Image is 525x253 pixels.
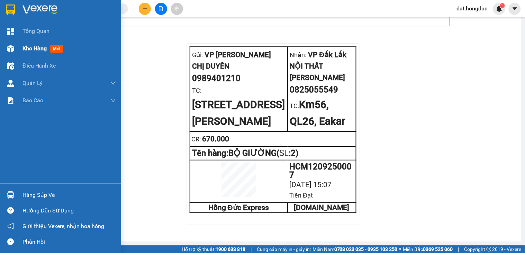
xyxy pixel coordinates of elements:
[7,80,14,87] img: warehouse-icon
[192,49,285,61] div: VP [PERSON_NAME]
[6,31,61,41] div: 0385575825
[487,247,491,252] span: copyright
[6,5,15,15] img: logo-vxr
[192,98,285,127] span: [STREET_ADDRESS][PERSON_NAME]
[22,206,116,216] div: Hướng dẫn sử dụng
[423,246,453,252] strong: 0369 525 060
[192,149,354,158] div: Tên hàng: BỘ GIƯỜNG ( : 2 )
[192,72,285,85] div: 0989401210
[155,3,167,15] button: file-add
[313,245,398,253] span: Miền Nam
[7,45,14,52] img: warehouse-icon
[22,27,49,35] span: Tổng Quan
[110,80,116,86] span: down
[7,62,14,70] img: warehouse-icon
[192,61,285,72] div: CHỊ DUYÊN
[216,246,245,252] strong: 1900 633 818
[7,191,14,199] img: warehouse-icon
[192,51,203,59] span: Gửi:
[290,98,346,127] span: Km56, QL26, Eakar
[22,45,47,52] span: Kho hàng
[290,61,354,84] div: NỘI THẤT [PERSON_NAME]
[66,7,83,14] span: Nhận:
[192,136,202,143] span: CR :
[6,6,61,23] div: VP [PERSON_NAME]
[182,245,245,253] span: Hỗ trợ kỹ thuật:
[290,51,307,59] span: Nhận:
[66,6,169,14] div: VP Đắk Lắk
[7,223,14,229] span: notification
[192,87,202,94] span: TC:
[22,237,116,247] div: Phản hồi
[7,97,14,104] img: solution-icon
[22,222,104,230] span: Giới thiệu Vexere, nhận hoa hồng
[110,98,116,103] span: down
[500,3,505,8] sup: 1
[496,6,503,12] img: icon-new-feature
[174,6,179,11] span: aim
[143,6,147,11] span: plus
[190,203,288,213] td: Hồng Đức Express
[22,190,116,200] div: Hàng sắp về
[290,191,354,200] div: Tiến Đạt
[451,4,493,13] span: dat.hongduc
[290,102,299,110] span: TC:
[509,3,521,15] button: caret-down
[251,245,252,253] span: |
[171,3,183,15] button: aim
[458,245,459,253] span: |
[7,207,14,214] span: question-circle
[192,133,286,145] div: 670.000
[66,14,169,23] div: CHỊ TUYỀN (0906300189)
[7,28,14,35] img: dashboard-icon
[501,3,504,8] span: 1
[159,6,163,11] span: file-add
[290,179,354,191] div: [DATE] 15:07
[66,23,169,32] div: 0326665209
[7,238,14,245] span: message
[290,49,354,61] div: VP Đắk Lắk
[288,203,356,213] td: [DOMAIN_NAME]
[403,245,453,253] span: Miền Bắc
[139,3,151,15] button: plus
[512,6,518,12] span: caret-down
[280,148,289,158] span: SL
[334,246,398,252] strong: 0708 023 035 - 0935 103 250
[22,96,43,105] span: Báo cáo
[50,45,63,53] span: mới
[399,248,401,251] span: ⚪️
[257,245,311,253] span: Cung cấp máy in - giấy in:
[290,84,354,97] div: 0825055549
[66,36,75,43] span: TC:
[22,79,43,87] span: Quản Lý
[6,23,61,31] div: AN THỊNH PHÁT
[6,7,17,14] span: Gửi:
[290,163,354,179] div: HCM1209250007
[22,61,56,70] span: Điều hành xe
